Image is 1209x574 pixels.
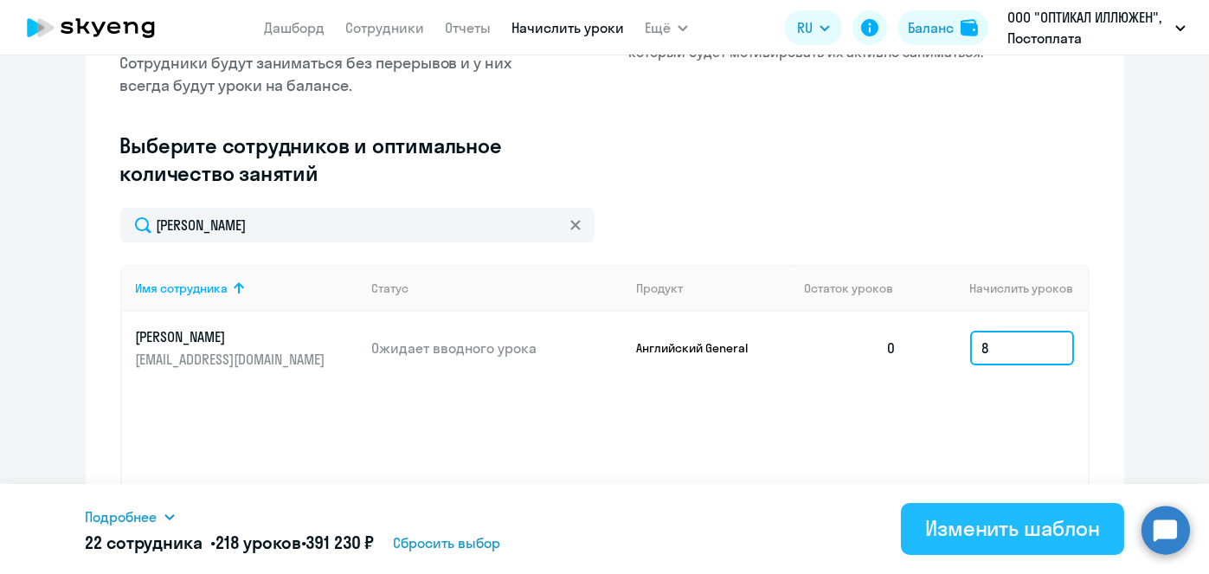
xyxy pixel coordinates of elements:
p: Ожидает вводного урока [371,339,622,358]
div: Статус [371,281,622,296]
div: Статус [371,281,408,296]
h5: 22 сотрудника • • [86,531,375,555]
div: Имя сотрудника [136,281,358,296]
span: 391 230 ₽ [305,532,374,553]
div: Изменить шаблон [925,514,1100,542]
div: Продукт [636,281,790,296]
img: balance [961,19,978,36]
td: 0 [790,312,911,384]
div: Продукт [636,281,683,296]
span: Подробнее [86,506,158,527]
div: Баланс [908,17,954,38]
a: Сотрудники [345,19,424,36]
button: Балансbalance [897,10,988,45]
span: Сбросить выбор [393,532,500,553]
h3: Выберите сотрудников и оптимальное количество занятий [120,132,558,187]
button: ООО "ОПТИКАЛ ИЛЛЮЖЕН", Постоплата [999,7,1194,48]
p: Английский General [636,340,766,356]
button: RU [785,10,842,45]
div: Имя сотрудника [136,281,228,296]
button: Изменить шаблон [901,503,1124,555]
span: 218 уроков [215,532,301,553]
div: Остаток уроков [804,281,911,296]
button: Ещё [645,10,688,45]
th: Начислить уроков [910,265,1087,312]
span: Ещё [645,17,671,38]
a: Начислить уроки [511,19,624,36]
a: [PERSON_NAME][EMAIL_ADDRESS][DOMAIN_NAME] [136,327,358,369]
a: Дашборд [264,19,325,36]
p: [PERSON_NAME] [136,327,330,346]
span: Остаток уроков [804,281,893,296]
a: Отчеты [445,19,491,36]
span: RU [797,17,813,38]
p: [EMAIL_ADDRESS][DOMAIN_NAME] [136,350,330,369]
input: Поиск по имени, email, продукту или статусу [120,208,595,242]
p: ООО "ОПТИКАЛ ИЛЛЮЖЕН", Постоплата [1007,7,1168,48]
